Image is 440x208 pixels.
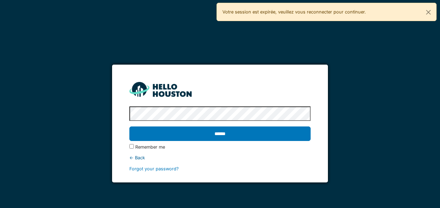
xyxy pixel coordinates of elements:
div: Votre session est expirée, veuillez vous reconnecter pour continuer. [217,3,437,21]
label: Remember me [135,144,165,150]
img: HH_line-BYnF2_Hg.png [129,82,192,97]
div: ← Back [129,154,310,161]
a: Forgot your password? [129,166,179,171]
button: Close [421,3,436,21]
